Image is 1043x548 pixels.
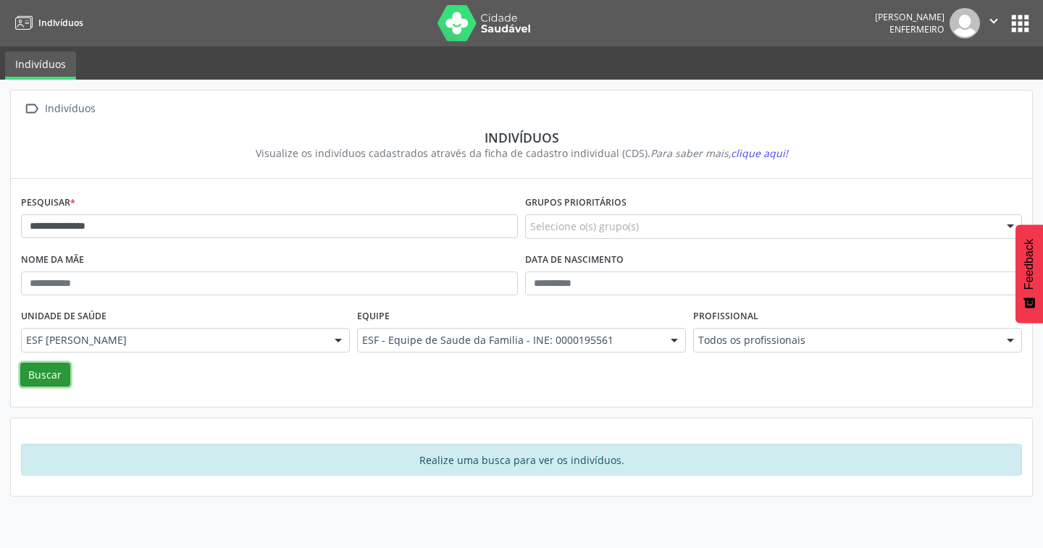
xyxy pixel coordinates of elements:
a: Indivíduos [10,11,83,35]
span: Indivíduos [38,17,83,29]
label: Pesquisar [21,192,75,214]
label: Unidade de saúde [21,305,106,328]
button: Buscar [20,363,70,387]
a:  Indivíduos [21,98,98,119]
span: Todos os profissionais [698,333,992,347]
img: img [950,8,980,38]
label: Profissional [693,305,758,328]
button: apps [1008,11,1033,36]
span: clique aqui! [731,146,788,160]
div: [PERSON_NAME] [875,11,944,23]
i: Para saber mais, [650,146,788,160]
span: Enfermeiro [889,23,944,35]
span: ESF [PERSON_NAME] [26,333,320,347]
label: Equipe [357,305,390,328]
a: Indivíduos [5,51,76,80]
div: Indivíduos [31,130,1012,146]
label: Data de nascimento [525,249,624,271]
button: Feedback - Mostrar pesquisa [1015,224,1043,323]
i:  [21,98,42,119]
label: Grupos prioritários [525,192,627,214]
button:  [980,8,1008,38]
div: Realize uma busca para ver os indivíduos. [21,444,1022,476]
div: Indivíduos [42,98,98,119]
span: Feedback [1023,239,1036,290]
i:  [986,13,1002,29]
label: Nome da mãe [21,249,84,271]
span: Selecione o(s) grupo(s) [530,219,639,234]
span: ESF - Equipe de Saude da Familia - INE: 0000195561 [362,333,656,347]
div: Visualize os indivíduos cadastrados através da ficha de cadastro individual (CDS). [31,146,1012,161]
